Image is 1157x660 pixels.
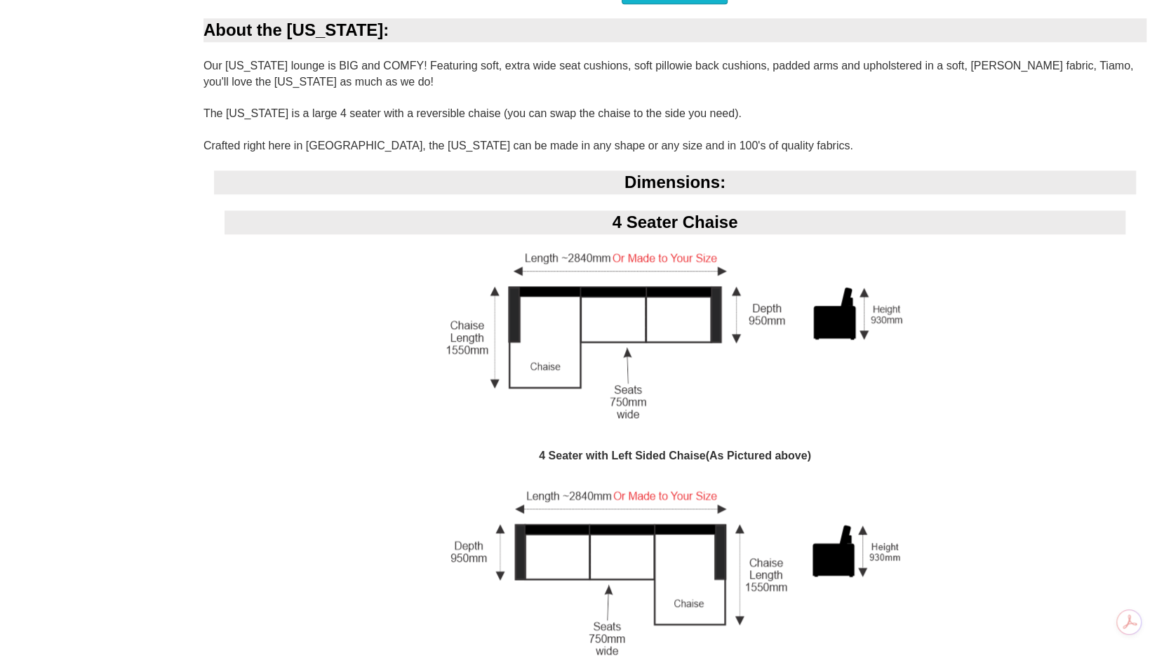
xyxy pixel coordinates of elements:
img: 4 Seater Chaise Left sided [429,243,921,433]
b: 4 Seater with Left Sided Chaise(As Pictured above) [539,450,811,462]
div: 4 Seater Chaise [225,210,1125,234]
div: About the [US_STATE]: [203,18,1146,42]
div: Dimensions: [214,170,1136,194]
